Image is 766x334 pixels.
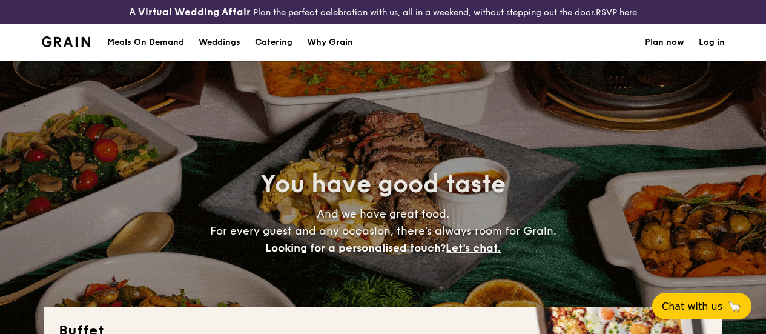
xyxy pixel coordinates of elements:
a: Weddings [191,24,248,61]
div: Plan the perfect celebration with us, all in a weekend, without stepping out the door. [128,5,638,19]
span: And we have great food. For every guest and any occasion, there’s always room for Grain. [210,207,556,255]
span: 🦙 [727,299,742,313]
div: Weddings [199,24,240,61]
a: Meals On Demand [100,24,191,61]
a: Why Grain [300,24,360,61]
span: Chat with us [662,301,722,312]
button: Chat with us🦙 [652,293,751,319]
a: Log in [699,24,725,61]
div: Meals On Demand [107,24,184,61]
h4: A Virtual Wedding Affair [129,5,251,19]
a: Plan now [645,24,684,61]
img: Grain [42,36,91,47]
h1: Catering [255,24,292,61]
a: Logotype [42,36,91,47]
span: Let's chat. [446,241,501,255]
a: RSVP here [596,7,637,18]
span: You have good taste [260,170,506,199]
div: Why Grain [307,24,353,61]
a: Catering [248,24,300,61]
span: Looking for a personalised touch? [265,241,446,255]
